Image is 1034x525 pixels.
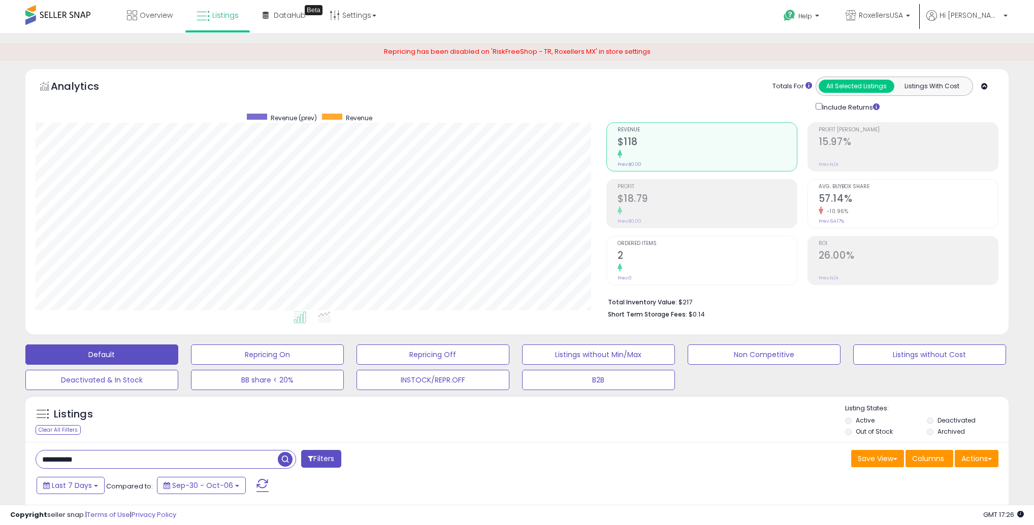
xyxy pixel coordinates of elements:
[819,80,894,93] button: All Selected Listings
[688,344,841,365] button: Non Competitive
[859,10,903,20] span: RoxellersUSA
[36,425,81,435] div: Clear All Filters
[689,309,705,319] span: $0.14
[346,114,372,122] span: Revenue
[522,370,675,390] button: B2B
[618,184,797,190] span: Profit
[618,136,797,150] h2: $118
[10,510,176,520] div: seller snap | |
[301,450,341,468] button: Filters
[819,193,998,206] h2: 57.14%
[608,295,991,307] li: $217
[940,10,1000,20] span: Hi [PERSON_NAME]
[819,184,998,190] span: Avg. Buybox Share
[851,450,904,467] button: Save View
[823,207,849,215] small: -10.96%
[357,370,509,390] button: INSTOCK/REPR.OFF
[845,404,1009,413] p: Listing States:
[10,510,47,519] strong: Copyright
[912,453,944,464] span: Columns
[140,10,173,20] span: Overview
[618,193,797,206] h2: $18.79
[856,416,875,425] label: Active
[51,79,119,96] h5: Analytics
[853,344,1006,365] button: Listings without Cost
[798,12,812,20] span: Help
[783,9,796,22] i: Get Help
[618,127,797,133] span: Revenue
[608,298,677,306] b: Total Inventory Value:
[906,450,953,467] button: Columns
[172,480,233,491] span: Sep-30 - Oct-06
[819,127,998,133] span: Profit [PERSON_NAME]
[894,80,970,93] button: Listings With Cost
[775,2,829,33] a: Help
[54,407,93,422] h5: Listings
[191,344,344,365] button: Repricing On
[856,427,893,436] label: Out of Stock
[25,370,178,390] button: Deactivated & In Stock
[983,510,1024,519] span: 2025-10-14 17:26 GMT
[618,218,641,224] small: Prev: $0.00
[271,114,317,122] span: Revenue (prev)
[87,510,130,519] a: Terms of Use
[938,416,976,425] label: Deactivated
[819,250,998,263] h2: 26.00%
[608,310,687,319] b: Short Term Storage Fees:
[772,82,812,91] div: Totals For
[808,101,892,113] div: Include Returns
[52,480,92,491] span: Last 7 Days
[938,427,965,436] label: Archived
[384,47,651,56] span: Repricing has been disabled on 'RiskFreeShop - TR, Roxellers MX' in store settings
[357,344,509,365] button: Repricing Off
[157,477,246,494] button: Sep-30 - Oct-06
[212,10,239,20] span: Listings
[819,161,838,167] small: Prev: N/A
[819,275,838,281] small: Prev: N/A
[305,5,322,15] div: Tooltip anchor
[918,503,998,513] div: Displaying 1 to 1 of 1 items
[132,510,176,519] a: Privacy Policy
[37,477,105,494] button: Last 7 Days
[618,275,632,281] small: Prev: 0
[955,450,998,467] button: Actions
[522,344,675,365] button: Listings without Min/Max
[274,10,306,20] span: DataHub
[926,10,1008,33] a: Hi [PERSON_NAME]
[819,218,844,224] small: Prev: 64.17%
[618,250,797,263] h2: 2
[819,241,998,247] span: ROI
[191,370,344,390] button: BB share < 20%
[106,481,153,491] span: Compared to:
[25,344,178,365] button: Default
[618,161,641,167] small: Prev: $0.00
[819,136,998,150] h2: 15.97%
[618,241,797,247] span: Ordered Items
